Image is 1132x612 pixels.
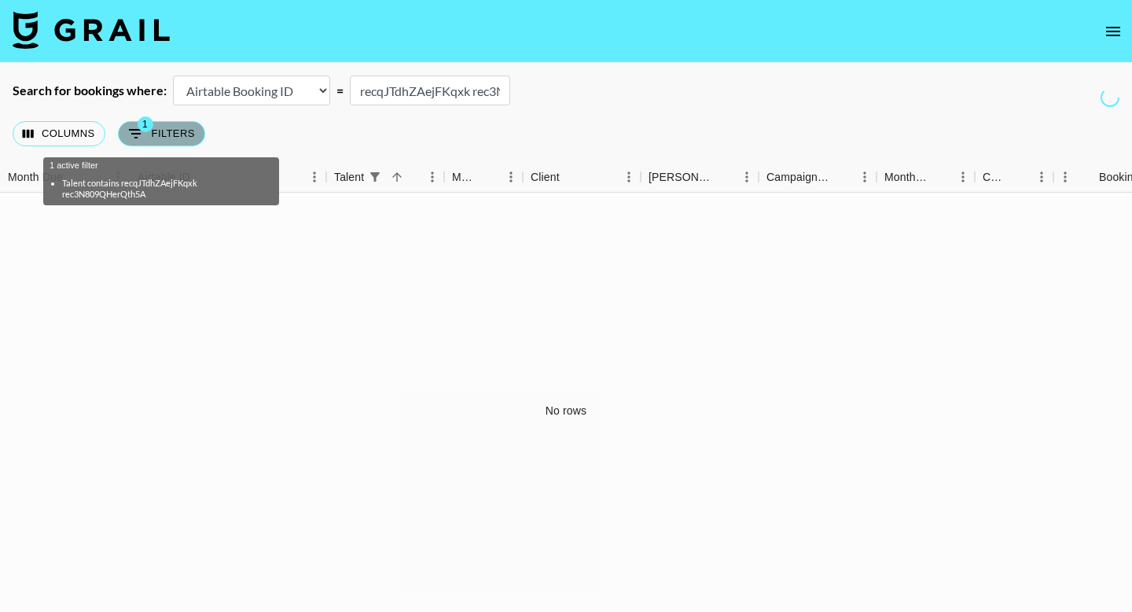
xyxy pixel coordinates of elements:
[452,162,477,193] div: Manager
[421,165,444,189] button: Menu
[8,162,63,193] div: Month Due
[364,166,386,188] div: 1 active filter
[1008,166,1030,188] button: Sort
[303,165,326,189] button: Menu
[334,162,364,193] div: Talent
[853,165,877,189] button: Menu
[477,166,499,188] button: Sort
[138,116,153,132] span: 1
[13,121,105,146] button: Select columns
[617,165,641,189] button: Menu
[62,178,260,200] li: Talent contains recqJTdhZAejFKqxk rec3N809QHerQth5A
[983,162,1008,193] div: Currency
[766,162,831,193] div: Campaign (Type)
[951,165,975,189] button: Menu
[929,166,951,188] button: Sort
[13,83,167,98] div: Search for bookings where:
[877,162,975,193] div: Month Due
[884,162,929,193] div: Month Due
[1030,165,1053,189] button: Menu
[523,162,641,193] div: Client
[759,162,877,193] div: Campaign (Type)
[1097,16,1129,47] button: open drawer
[713,166,735,188] button: Sort
[1100,87,1120,108] span: Refreshing managers, clients, users, talent, campaigns...
[444,162,523,193] div: Manager
[831,166,853,188] button: Sort
[560,166,582,188] button: Sort
[50,160,273,199] div: 1 active filter
[531,162,560,193] div: Client
[975,162,1053,193] div: Currency
[499,165,523,189] button: Menu
[336,83,344,98] div: =
[13,11,170,49] img: Grail Talent
[735,165,759,189] button: Menu
[1053,165,1077,189] button: Menu
[364,166,386,188] button: Show filters
[386,166,408,188] button: Sort
[649,162,713,193] div: [PERSON_NAME]
[1077,166,1099,188] button: Sort
[130,162,326,193] div: Airtable ID
[326,162,444,193] div: Talent
[118,121,205,146] button: Show filters
[641,162,759,193] div: Booker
